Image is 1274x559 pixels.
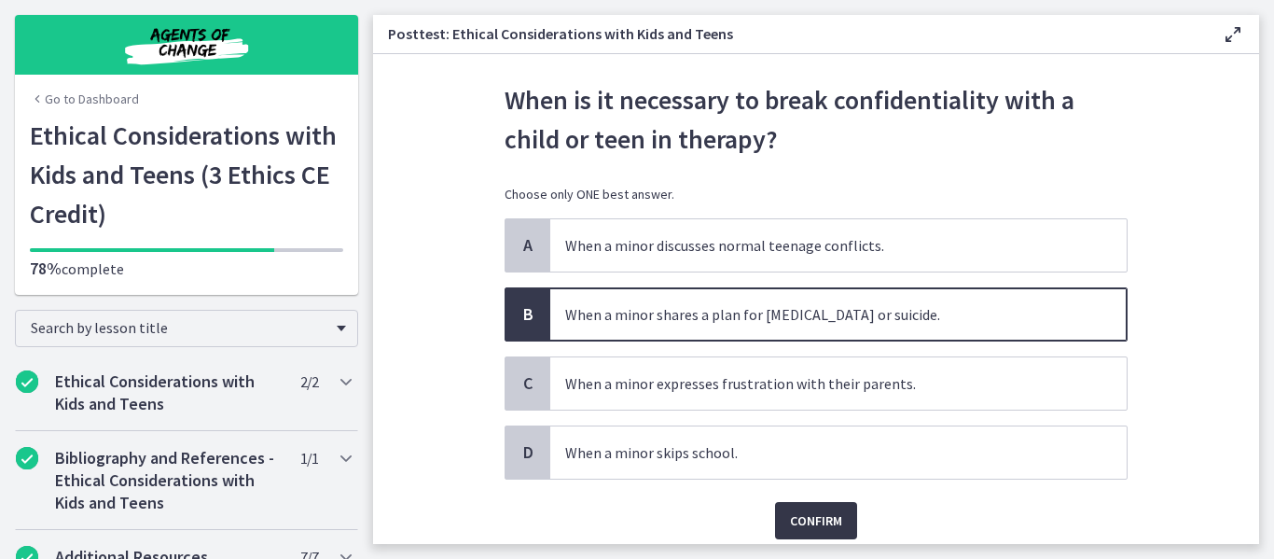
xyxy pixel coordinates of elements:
[300,370,318,393] span: 2 / 2
[517,372,539,395] span: C
[517,441,539,464] span: D
[16,447,38,469] i: Completed
[16,370,38,393] i: Completed
[565,441,1074,464] p: When a minor skips school.
[30,258,343,280] p: complete
[517,234,539,257] span: A
[30,258,62,279] span: 78%
[75,22,298,67] img: Agents of Change
[790,510,842,532] span: Confirm
[30,90,139,108] a: Go to Dashboard
[55,447,283,514] h2: Bibliography and References - Ethical Considerations with Kids and Teens
[565,234,1074,257] p: When a minor discusses normal teenage conflicts.
[31,318,327,337] span: Search by lesson title
[30,116,343,233] h1: Ethical Considerations with Kids and Teens (3 Ethics CE Credit)
[55,370,283,415] h2: Ethical Considerations with Kids and Teens
[505,80,1128,159] p: When is it necessary to break confidentiality with a child or teen in therapy?
[517,303,539,326] span: B
[300,447,318,469] span: 1 / 1
[775,502,857,539] button: Confirm
[565,303,1074,326] p: When a minor shares a plan for [MEDICAL_DATA] or suicide.
[565,372,1074,395] p: When a minor expresses frustration with their parents.
[505,185,1128,203] p: Choose only ONE best answer.
[388,22,1192,45] h3: Posttest: Ethical Considerations with Kids and Teens
[15,310,358,347] div: Search by lesson title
